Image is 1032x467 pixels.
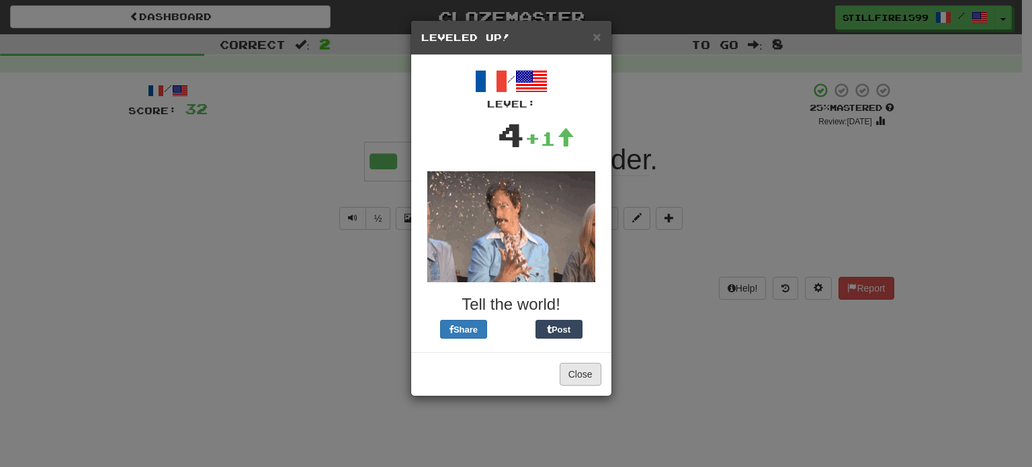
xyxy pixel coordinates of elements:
span: × [593,29,601,44]
img: glitter-d35a814c05fa227b87dd154a45a5cc37aaecd56281fd9d9cd8133c9defbd597c.gif [427,171,595,282]
iframe: X Post Button [487,320,535,339]
div: 4 [497,111,525,158]
div: / [421,65,601,111]
button: Close [593,30,601,44]
button: Share [440,320,487,339]
button: Close [560,363,601,386]
h5: Leveled Up! [421,31,601,44]
div: +1 [525,125,574,152]
button: Post [535,320,583,339]
div: Level: [421,97,601,111]
h3: Tell the world! [421,296,601,313]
